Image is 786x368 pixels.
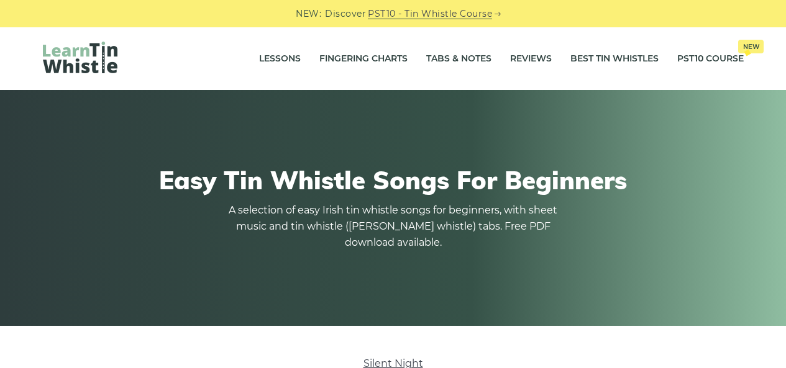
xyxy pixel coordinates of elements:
img: LearnTinWhistle.com [43,42,117,73]
a: Lessons [259,43,301,74]
h1: Easy Tin Whistle Songs For Beginners [43,165,744,195]
a: Tabs & Notes [426,43,491,74]
a: Fingering Charts [319,43,408,74]
a: PST10 CourseNew [677,43,744,74]
a: Reviews [510,43,552,74]
a: Best Tin Whistles [570,43,659,74]
p: A selection of easy Irish tin whistle songs for beginners, with sheet music and tin whistle ([PER... [226,202,561,251]
span: New [738,40,764,53]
